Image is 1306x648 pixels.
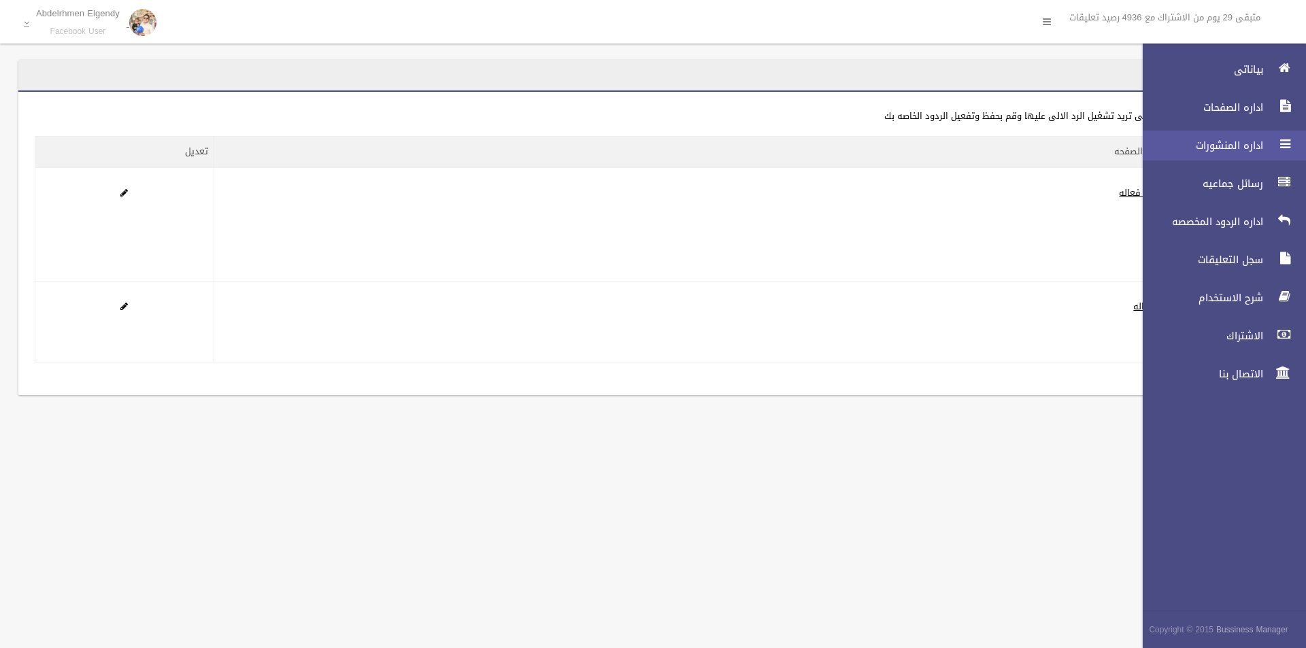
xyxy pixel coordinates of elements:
[1131,283,1306,313] a: شرح الاستخدام
[1216,622,1288,637] strong: Bussiness Manager
[36,27,120,37] small: Facebook User
[1131,245,1306,275] a: سجل التعليقات
[36,8,120,18] p: Abdelrhmen Elgendy
[1131,169,1306,199] a: رسائل جماعيه
[1131,329,1267,343] span: الاشتراك
[120,298,128,315] a: Edit
[214,137,1167,168] th: حاله الصفحه
[1131,54,1306,84] a: بياناتى
[1131,367,1267,381] span: الاتصال بنا
[35,108,1228,124] div: اضغط على الصفحه التى تريد تشغيل الرد الالى عليها وقم بحفظ وتفعيل الردود الخاصه بك
[1131,291,1267,305] span: شرح الاستخدام
[1131,207,1306,237] a: اداره الردود المخصصه
[1131,177,1267,190] span: رسائل جماعيه
[1131,92,1306,122] a: اداره الصفحات
[120,184,128,201] a: Edit
[35,137,214,168] th: تعديل
[1119,184,1155,201] a: غير فعاله
[1131,63,1267,76] span: بياناتى
[1131,253,1267,267] span: سجل التعليقات
[1131,215,1267,228] span: اداره الردود المخصصه
[1149,622,1213,637] span: Copyright © 2015
[1133,298,1155,315] a: فعاله
[1131,139,1267,152] span: اداره المنشورات
[1131,101,1267,114] span: اداره الصفحات
[1131,321,1306,351] a: الاشتراك
[1131,131,1306,160] a: اداره المنشورات
[1131,359,1306,389] a: الاتصال بنا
